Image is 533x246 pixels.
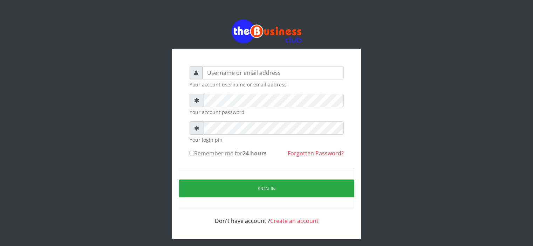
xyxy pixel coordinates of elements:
label: Remember me for [190,149,267,157]
a: Create an account [270,217,319,225]
small: Your account username or email address [190,81,344,88]
small: Your login pin [190,136,344,143]
div: Don't have account ? [190,208,344,225]
button: Sign in [179,180,354,197]
a: Forgotten Password? [288,149,344,157]
small: Your account password [190,108,344,116]
b: 24 hours [242,149,267,157]
input: Username or email address [203,66,344,79]
input: Remember me for24 hours [190,151,194,155]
